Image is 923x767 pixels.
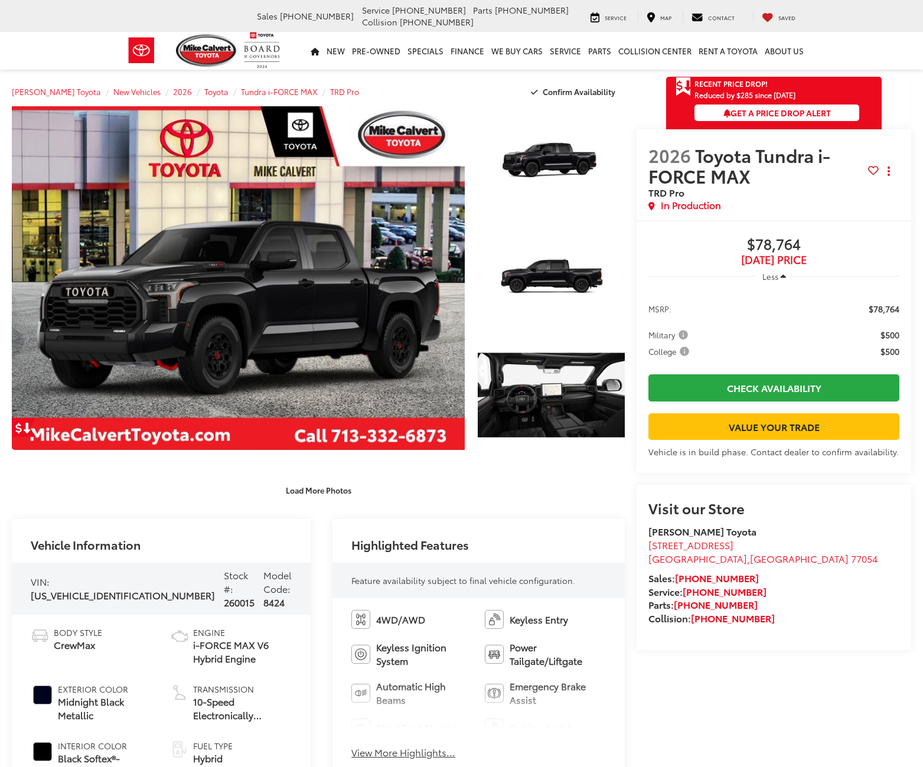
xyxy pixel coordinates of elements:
[546,32,585,70] a: Service
[478,223,625,334] a: Expand Photo 2
[330,86,359,97] a: TRD Pro
[307,32,323,70] a: Home
[488,32,546,70] a: WE BUY CARS
[58,695,152,722] span: Midnight Black Metallic
[708,14,735,21] span: Contact
[176,34,239,67] img: Mike Calvert Toyota
[585,32,615,70] a: Parts
[648,585,767,598] strong: Service:
[392,4,466,16] span: [PHONE_NUMBER]
[447,32,488,70] a: Finance
[473,4,493,16] span: Parts
[648,524,756,538] strong: [PERSON_NAME] Toyota
[648,500,899,515] h2: Visit our Store
[193,683,292,695] span: Transmission
[648,598,758,611] strong: Parts:
[648,538,878,565] a: [STREET_ADDRESS] [GEOGRAPHIC_DATA],[GEOGRAPHIC_DATA] 77054
[851,551,878,565] span: 77054
[648,374,899,401] a: Check Availability
[648,345,692,357] span: College
[193,740,233,752] span: Fuel Type
[648,413,899,440] a: Value Your Trade
[31,575,50,588] span: VIN:
[113,86,161,97] span: New Vehicles
[648,551,878,565] span: ,
[648,611,775,625] strong: Collision:
[478,106,625,217] a: Expand Photo 1
[638,11,680,22] a: Map
[648,329,690,341] span: Military
[477,338,627,451] img: 2026 Toyota Tundra i-FORCE MAX TRD Pro
[31,538,141,551] h2: Vehicle Information
[224,568,248,595] span: Stock #:
[31,588,215,602] span: [US_VEHICLE_IDENTIFICATION_NUMBER]
[204,86,229,97] span: Toyota
[510,613,568,626] span: Keyless Entry
[241,86,318,97] a: Tundra i-FORCE MAX
[582,11,635,22] a: Service
[485,645,504,664] img: Power Tailgate/Liftgate
[524,81,625,102] button: Confirm Availability
[761,32,807,70] a: About Us
[351,746,455,759] button: View More Highlights...
[58,740,152,752] span: Interior Color
[404,32,447,70] a: Specials
[510,680,606,707] span: Emergency Brake Assist
[263,595,285,609] span: 8424
[510,641,606,668] span: Power Tailgate/Liftgate
[351,538,469,551] h2: Highlighted Features
[495,4,569,16] span: [PHONE_NUMBER]
[674,598,758,611] a: [PHONE_NUMBER]
[12,86,101,97] a: [PERSON_NAME] Toyota
[888,167,890,176] span: dropdown dots
[257,10,278,22] span: Sales
[648,185,684,199] span: TRD Pro
[753,11,804,22] a: My Saved Vehicles
[615,32,695,70] a: Collision Center
[478,340,625,450] a: Expand Photo 3
[648,303,671,315] span: MSRP:
[119,31,164,70] img: Toyota
[675,571,759,585] a: [PHONE_NUMBER]
[351,575,575,586] span: Feature availability subject to final vehicle configuration.
[280,10,354,22] span: [PHONE_NUMBER]
[666,77,882,91] a: Get Price Drop Alert Recent Price Drop!
[660,14,671,21] span: Map
[193,626,292,638] span: Engine
[376,641,472,668] span: Keyless Ignition System
[477,105,627,217] img: 2026 Toyota Tundra i-FORCE MAX TRD Pro
[58,683,152,695] span: Exterior Color
[323,32,348,70] a: New
[648,345,693,357] button: College
[683,11,743,22] a: Contact
[263,568,292,595] span: Model Code:
[778,14,795,21] span: Saved
[695,32,761,70] a: Rent a Toyota
[750,551,849,565] span: [GEOGRAPHIC_DATA]
[351,610,370,629] img: 4WD/AWD
[33,742,52,761] span: #000000
[224,595,255,609] span: 260015
[12,418,35,437] a: Get Price Drop Alert
[762,271,778,282] span: Less
[605,14,627,21] span: Service
[648,236,899,254] span: $78,764
[543,86,615,97] span: Confirm Availability
[879,161,899,182] button: Actions
[694,79,768,89] span: Recent Price Drop!
[193,638,292,665] span: i-FORCE MAX V6 Hybrid Engine
[362,4,390,16] span: Service
[648,446,899,458] div: Vehicle is in build phase. Contact dealer to confirm availability.
[661,198,721,212] span: In Production
[173,86,192,97] a: 2026
[648,571,759,585] strong: Sales:
[54,626,102,638] span: Body Style
[54,638,102,652] span: CrewMax
[376,613,425,626] span: 4WD/AWD
[400,16,474,28] span: [PHONE_NUMBER]
[723,107,831,119] span: Get a Price Drop Alert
